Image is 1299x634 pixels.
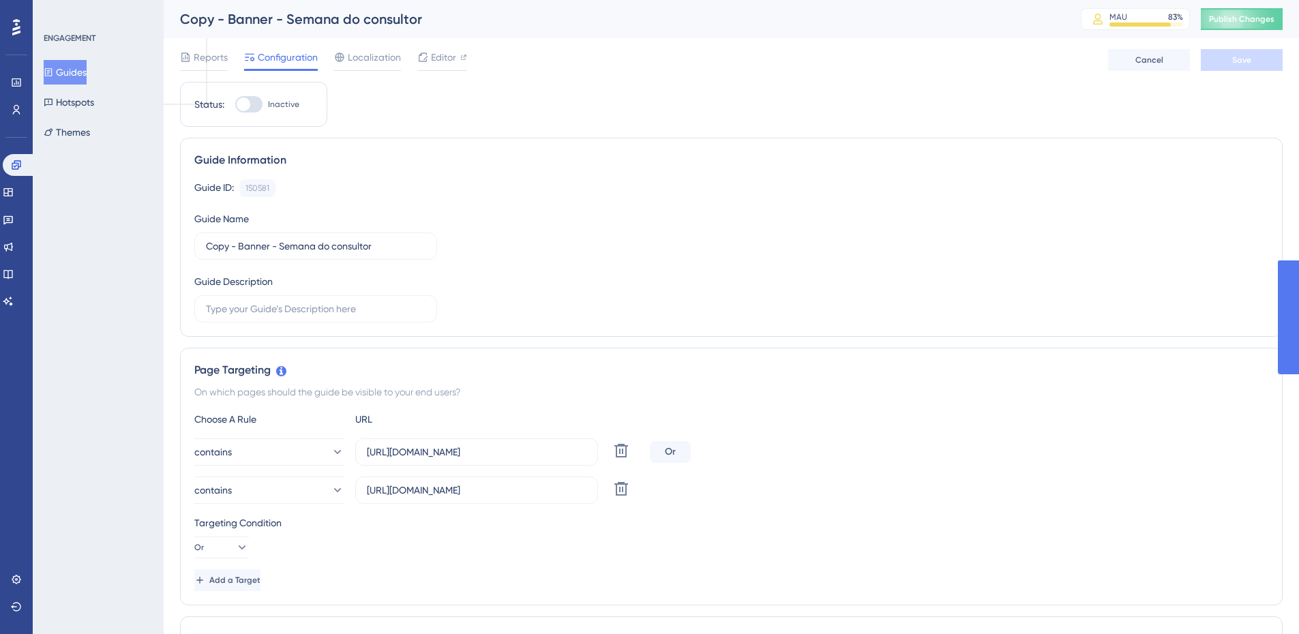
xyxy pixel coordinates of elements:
input: yourwebsite.com/path [367,483,586,498]
button: Publish Changes [1201,8,1283,30]
div: On which pages should the guide be visible to your end users? [194,384,1268,400]
div: 83 % [1168,12,1183,22]
span: Configuration [258,49,318,65]
span: Localization [348,49,401,65]
div: Page Targeting [194,362,1268,378]
button: contains [194,438,344,466]
iframe: UserGuiding AI Assistant Launcher [1242,580,1283,621]
input: Type your Guide’s Name here [206,239,425,254]
button: Save [1201,49,1283,71]
button: Cancel [1108,49,1190,71]
div: Guide Description [194,273,273,290]
button: Hotspots [44,90,94,115]
span: Publish Changes [1209,14,1274,25]
span: Editor [431,49,456,65]
div: Status: [194,96,224,112]
span: contains [194,444,232,460]
button: Themes [44,120,90,145]
span: Or [194,542,204,553]
span: contains [194,482,232,498]
span: Add a Target [209,575,260,586]
div: URL [355,411,505,427]
input: yourwebsite.com/path [367,444,586,459]
div: Targeting Condition [194,515,1268,531]
div: MAU [1109,12,1127,22]
button: contains [194,477,344,504]
button: Guides [44,60,87,85]
div: Copy - Banner - Semana do consultor [180,10,1047,29]
button: Add a Target [194,569,260,591]
div: Guide Name [194,211,249,227]
span: Save [1232,55,1251,65]
span: Cancel [1135,55,1163,65]
div: Guide Information [194,152,1268,168]
div: 150581 [245,183,269,194]
input: Type your Guide’s Description here [206,301,425,316]
div: Or [650,441,691,463]
div: Choose A Rule [194,411,344,427]
span: Inactive [268,99,299,110]
button: Or [194,537,249,558]
div: Guide ID: [194,179,234,197]
div: ENGAGEMENT [44,33,95,44]
span: Reports [194,49,228,65]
